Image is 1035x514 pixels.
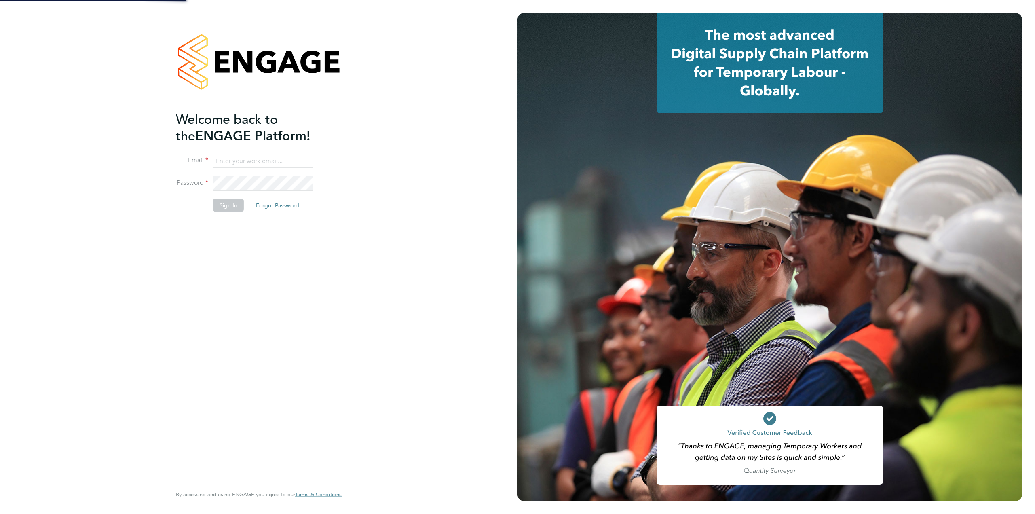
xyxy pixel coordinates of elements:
[295,491,342,498] a: Terms & Conditions
[176,491,342,498] span: By accessing and using ENGAGE you agree to our
[176,179,208,187] label: Password
[176,156,208,165] label: Email
[176,111,334,144] h2: ENGAGE Platform!
[213,154,313,168] input: Enter your work email...
[176,111,278,144] span: Welcome back to the
[213,199,244,212] button: Sign In
[249,199,306,212] button: Forgot Password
